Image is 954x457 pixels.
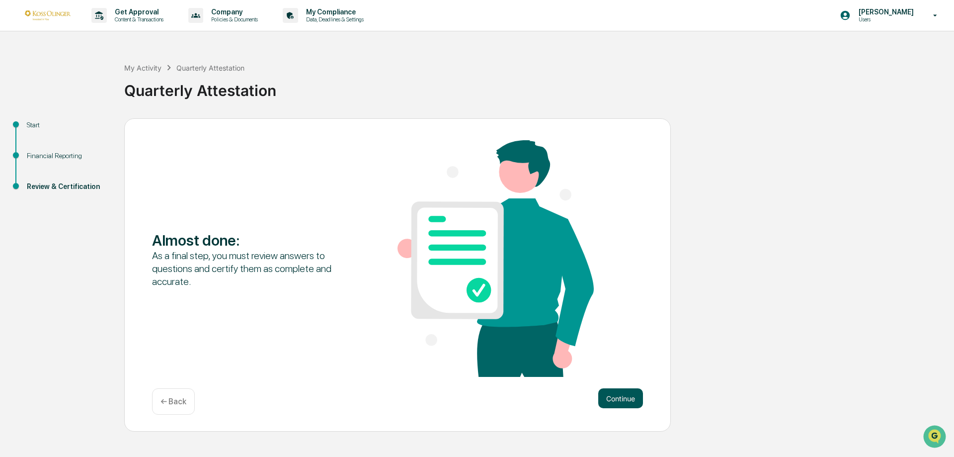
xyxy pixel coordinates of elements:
p: Content & Transactions [107,16,168,23]
p: My Compliance [298,8,369,16]
div: 🔎 [10,145,18,153]
a: 🔎Data Lookup [6,140,67,158]
div: My Activity [124,64,161,72]
p: ← Back [160,397,186,406]
div: Start [27,120,108,130]
div: 🗄️ [72,126,80,134]
a: 🖐️Preclearance [6,121,68,139]
button: Continue [598,388,643,408]
img: 1746055101610-c473b297-6a78-478c-a979-82029cc54cd1 [10,76,28,94]
div: As a final step, you must review answers to questions and certify them as complete and accurate. [152,249,348,288]
img: logo [24,10,72,20]
p: Data, Deadlines & Settings [298,16,369,23]
span: Attestations [82,125,123,135]
a: 🗄️Attestations [68,121,127,139]
div: Financial Reporting [27,151,108,161]
span: Preclearance [20,125,64,135]
div: Start new chat [34,76,163,86]
p: How can we help? [10,21,181,37]
div: Review & Certification [27,182,108,192]
div: Quarterly Attestation [176,64,244,72]
p: [PERSON_NAME] [851,8,919,16]
div: 🖐️ [10,126,18,134]
iframe: Open customer support [922,424,949,451]
img: Almost done [397,140,594,377]
p: Policies & Documents [203,16,263,23]
div: Quarterly Attestation [124,74,949,99]
span: Pylon [99,169,120,176]
button: Start new chat [169,79,181,91]
div: We're available if you need us! [34,86,126,94]
p: Get Approval [107,8,168,16]
div: Almost done : [152,231,348,249]
span: Data Lookup [20,144,63,154]
p: Users [851,16,919,23]
a: Powered byPylon [70,168,120,176]
p: Company [203,8,263,16]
